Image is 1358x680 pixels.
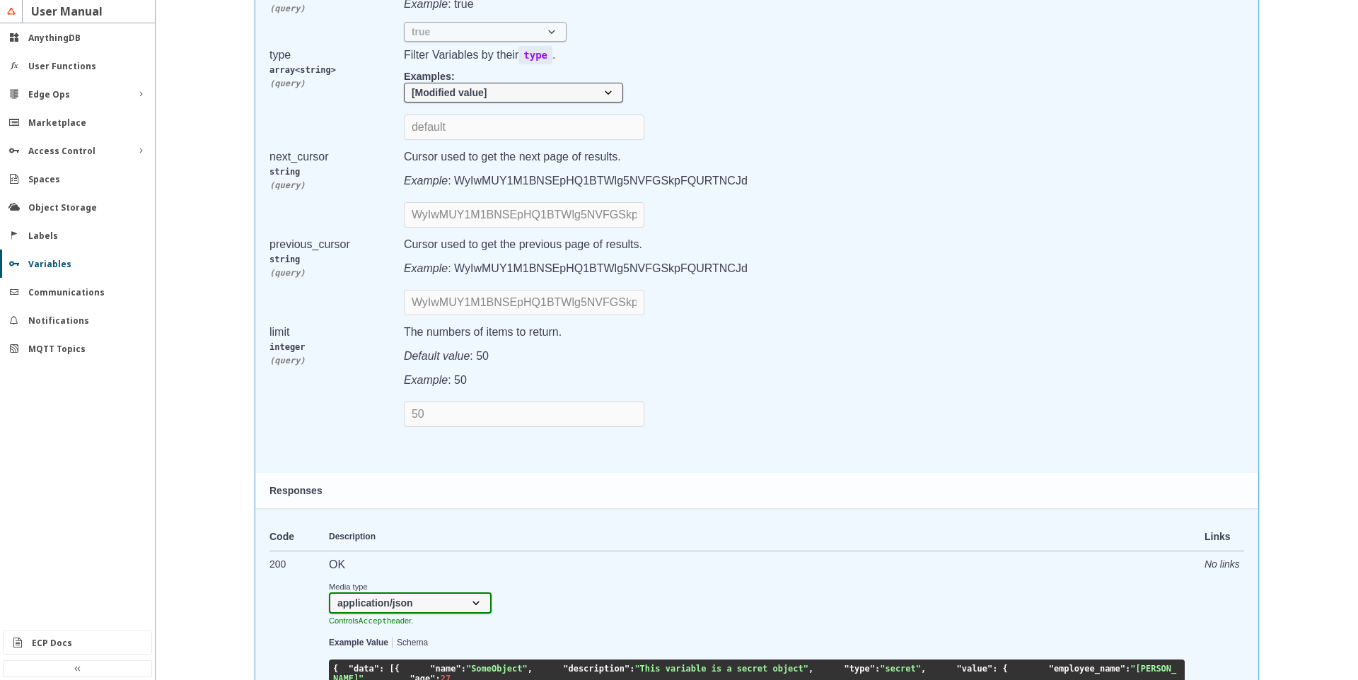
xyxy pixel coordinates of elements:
code: Accept [359,616,387,626]
small: Media type [329,582,492,591]
div: array<string> [269,61,404,78]
span: : [1125,664,1130,674]
td: Code [269,522,329,551]
p: : WyIwMUY1M1BNSEpHQ1BTWlg5NVFGSkpFQURTNCJd [404,262,1244,275]
p: Cursor used to get the previous page of results. [404,238,1244,251]
div: ( query ) [269,78,404,88]
td: Description [329,522,1185,551]
span: "This variable is a secret object" [634,664,808,674]
div: limit [269,326,395,339]
span: Examples: [404,71,455,82]
input: previous_cursor [404,290,644,315]
p: OK [329,558,1185,571]
select: Media Type [329,592,492,614]
i: Example [404,262,448,274]
div: ( query ) [269,180,404,190]
span: "SomeObject" [466,664,528,674]
span: : [875,664,880,674]
div: next_cursor [269,151,395,163]
p: : WyIwMUY1M1BNSEpHQ1BTWlg5NVFGSkpFQURTNCJd [404,175,1244,187]
div: integer [269,339,404,356]
i: Example [404,374,448,386]
small: Controls header. [329,616,413,625]
span: , [808,664,813,674]
p: : 50 [404,350,1244,363]
span: "name" [430,664,460,674]
div: ( query ) [269,356,404,365]
div: string [269,163,404,180]
div: ( query ) [269,268,404,278]
span: "value" [957,664,993,674]
button: Schema [397,638,428,648]
span: "data" [349,664,379,674]
p: Cursor used to get the next page of results. [404,151,1244,163]
h4: Responses [269,485,1244,496]
span: "description" [563,664,629,674]
span: : [629,664,634,674]
div: ( query ) [269,4,404,13]
p: : 50 [404,374,1244,387]
p: The numbers of items to return. [404,326,1244,339]
span: "employee_name" [1049,664,1125,674]
div: type [269,49,395,61]
td: Links [1185,522,1244,551]
button: Example Value [329,638,388,648]
span: , [528,664,533,674]
div: string [269,251,404,268]
input: next_cursor [404,202,644,228]
div: previous_cursor [269,238,395,251]
span: : { [992,664,1008,674]
p: Filter Variables by their . [404,49,1244,61]
span: , [921,664,926,674]
code: type [518,46,552,64]
span: : [461,664,466,674]
input: limit [404,401,644,427]
span: : [ [379,664,395,674]
i: Default value [404,350,470,362]
span: { [333,664,338,674]
i: No links [1205,558,1240,570]
span: "secret" [880,664,921,674]
span: "type" [845,664,875,674]
i: Example [404,175,448,187]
